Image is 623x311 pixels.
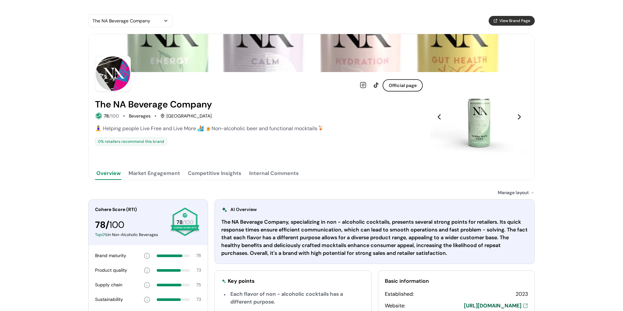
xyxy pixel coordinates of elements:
[157,284,189,286] div: 75 percent
[104,113,109,119] span: 78
[95,206,165,213] div: Cohere Score (RTI)
[160,113,212,119] div: [GEOGRAPHIC_DATA]
[109,113,119,119] span: /100
[499,18,530,24] span: View Brand Page
[431,79,528,155] img: Slide 0
[95,125,324,132] span: 🧘‍♀️ Helping people Live Free and Live More 🏄 🍺Non-alcoholic beer and functional mocktails🍹
[514,111,525,122] button: Next Slide
[95,167,122,180] button: Overview
[385,290,414,298] div: Established:
[431,79,528,155] div: Carousel
[383,79,423,92] button: Official page
[516,290,528,298] div: 2023
[196,267,201,274] div: 73
[177,219,183,226] span: 78
[434,111,445,122] button: Previous Slide
[95,267,127,274] div: Product quality
[498,189,535,196] div: Manage layout
[92,17,162,25] div: The NA Beverage Company
[196,252,201,259] div: 78
[95,281,122,288] div: Supply chain
[157,255,189,257] div: 78 percent
[230,291,343,305] span: Each flavor of non - alcoholic cocktails has a different purpose.
[221,206,257,213] div: AI Overview
[187,167,243,180] button: Competitive Insights
[183,219,193,226] span: /100
[431,79,528,155] div: Slide 1
[95,56,131,92] img: Brand Photo
[157,269,190,272] div: 73 percent
[109,219,124,231] span: 100
[95,232,108,237] span: Top 0 %
[464,302,528,310] a: [URL][DOMAIN_NAME]
[89,34,534,72] img: Brand cover image
[196,296,201,303] div: 73
[157,298,190,301] div: 73 percent
[95,99,212,110] h2: The NA Beverage Company
[95,296,123,303] div: Sustainability
[196,281,201,288] div: 75
[249,169,299,177] div: Internal Comments
[385,302,405,310] div: Website:
[95,252,126,259] div: Brand maturity
[129,113,151,119] div: Beverages
[127,167,181,180] button: Market Engagement
[221,218,528,257] div: The NA Beverage Company, specializing in non - alcoholic cocktails, presents several strong point...
[385,277,528,285] div: Basic information
[95,232,165,238] div: In Non-Alcoholic Beverages
[228,277,255,285] div: Key points
[489,16,535,26] button: View Brand Page
[95,218,165,232] div: 78 /
[95,138,167,145] div: 0 % retailers recommend this brand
